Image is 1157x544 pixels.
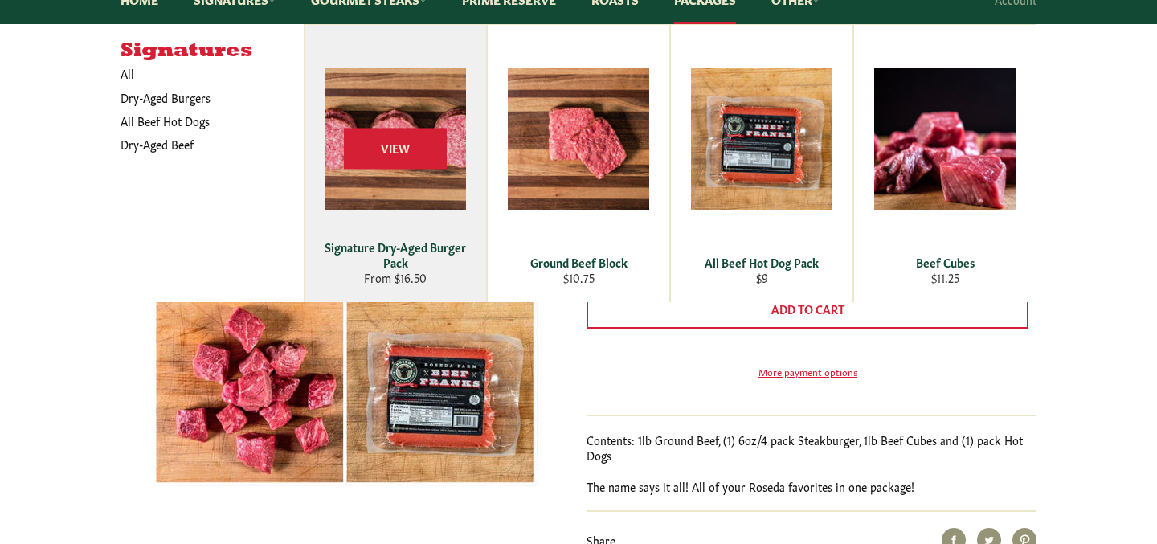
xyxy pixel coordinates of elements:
[865,270,1026,285] div: $11.25
[681,270,843,285] div: $9
[121,40,304,63] h5: Signatures
[670,24,853,302] a: All Beef Hot Dog Pack All Beef Hot Dog Pack $9
[112,109,288,133] a: All Beef Hot Dogs
[344,129,447,170] span: View
[865,255,1026,270] div: Beef Cubes
[691,68,832,210] img: All Beef Hot Dog Pack
[112,86,288,109] a: Dry-Aged Burgers
[853,24,1036,302] a: Beef Cubes Beef Cubes $11.25
[508,68,649,210] img: Ground Beef Block
[498,255,660,270] div: Ground Beef Block
[771,301,844,317] span: Add to Cart
[112,62,304,85] a: All
[304,24,487,302] a: Signature Dry-Aged Burger Pack Signature Dry-Aged Burger Pack From $16.50 View
[112,133,288,156] a: Dry-Aged Beef
[681,255,843,270] div: All Beef Hot Dog Pack
[587,365,1028,378] a: More payment options
[587,290,1028,329] button: Add to Cart
[498,270,660,285] div: $10.75
[874,68,1016,210] img: Beef Cubes
[487,24,670,302] a: Ground Beef Block Ground Beef Block $10.75
[587,432,1036,464] p: Contents: 1lb Ground Beef, (1) 6oz/4 pack Steakburger, 1lb Beef Cubes and (1) pack Hot Dogs
[587,479,1036,494] p: The name says it all! All of your Roseda favorites in one package!
[315,239,476,271] div: Signature Dry-Aged Burger Pack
